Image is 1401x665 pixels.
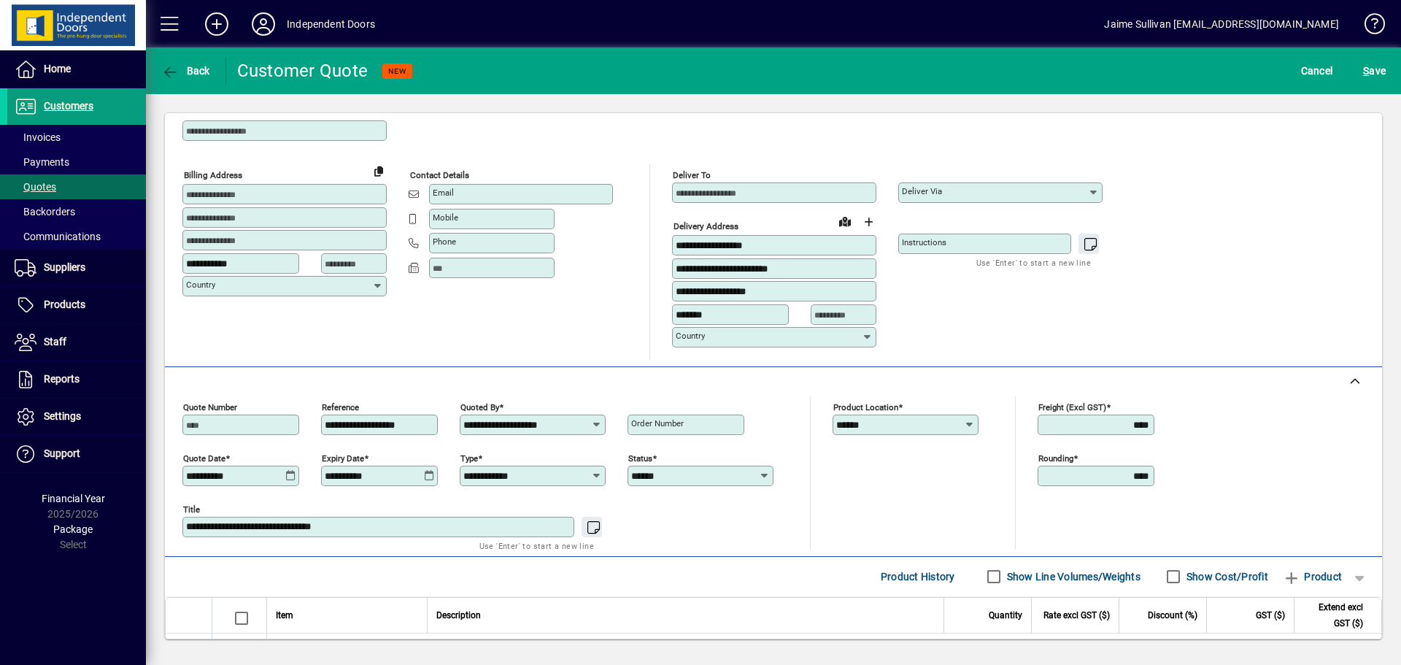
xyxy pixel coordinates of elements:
label: Show Line Volumes/Weights [1004,569,1141,584]
a: Home [7,51,146,88]
button: Profile [240,11,287,37]
mat-hint: Use 'Enter' to start a new line [479,537,594,554]
span: Reports [44,373,80,385]
span: Description [436,607,481,623]
span: Suppliers [44,261,85,273]
mat-label: Country [186,280,215,290]
mat-label: Expiry date [322,453,364,463]
span: Products [44,299,85,310]
a: Knowledge Base [1354,3,1383,50]
a: Settings [7,399,146,435]
mat-label: Phone [433,237,456,247]
a: Products [7,287,146,323]
mat-label: Quoted by [460,401,499,412]
div: Jaime Sullivan [EMAIL_ADDRESS][DOMAIN_NAME] [1104,12,1339,36]
mat-label: Deliver To [673,170,711,180]
mat-hint: Use 'Enter' to start a new line [976,254,1091,271]
a: View on map [833,210,857,233]
span: Item [276,607,293,623]
mat-label: Quote number [183,401,237,412]
span: S [1363,65,1369,77]
mat-label: Title [183,504,200,514]
mat-label: Country [676,331,705,341]
mat-label: Instructions [902,237,946,247]
mat-label: Mobile [433,212,458,223]
app-page-header-button: Back [146,58,226,84]
mat-label: Type [460,453,478,463]
a: Invoices [7,125,146,150]
span: Payments [15,156,69,168]
a: Quotes [7,174,146,199]
span: Customers [44,100,93,112]
span: Quotes [15,181,56,193]
mat-label: Quote date [183,453,225,463]
span: Discount (%) [1148,607,1197,623]
span: GST ($) [1256,607,1285,623]
span: ave [1363,59,1386,82]
button: Cancel [1297,58,1337,84]
span: Package [53,523,93,535]
a: Backorders [7,199,146,224]
a: Support [7,436,146,472]
button: Product History [875,564,961,590]
span: NEW [388,66,406,76]
span: Settings [44,410,81,422]
button: Choose address [857,210,880,234]
span: Extend excl GST ($) [1303,599,1363,631]
mat-label: Product location [833,401,898,412]
mat-label: Status [628,453,652,463]
span: Product [1283,565,1342,588]
mat-label: Order number [631,418,684,428]
a: Suppliers [7,250,146,286]
button: Save [1359,58,1389,84]
span: Financial Year [42,493,105,504]
span: Rate excl GST ($) [1043,607,1110,623]
a: Payments [7,150,146,174]
button: Back [158,58,214,84]
span: Back [161,65,210,77]
div: Customer Quote [237,59,368,82]
a: Staff [7,324,146,361]
mat-label: Email [433,188,454,198]
span: Cancel [1301,59,1333,82]
span: Home [44,63,71,74]
span: Product History [881,565,955,588]
span: Communications [15,231,101,242]
div: Independent Doors [287,12,375,36]
span: Staff [44,336,66,347]
span: Backorders [15,206,75,218]
span: Quantity [989,607,1022,623]
label: Show Cost/Profit [1184,569,1268,584]
a: Communications [7,224,146,249]
span: Invoices [15,131,61,143]
mat-label: Freight (excl GST) [1038,401,1106,412]
a: Reports [7,361,146,398]
mat-label: Reference [322,401,359,412]
span: Support [44,447,80,459]
button: Product [1275,564,1349,590]
mat-label: Deliver via [902,186,942,196]
mat-label: Rounding [1038,453,1073,463]
button: Copy to Delivery address [367,159,390,182]
button: Add [193,11,240,37]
